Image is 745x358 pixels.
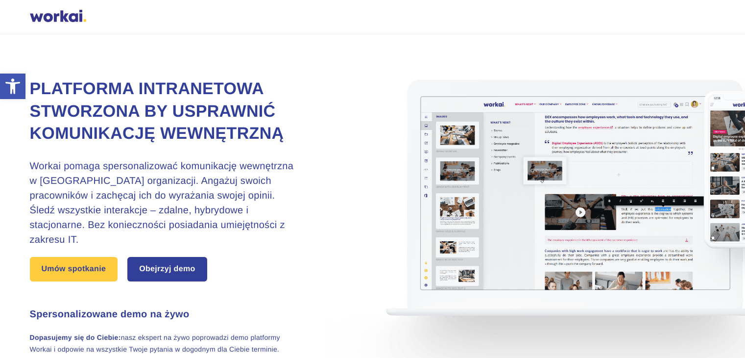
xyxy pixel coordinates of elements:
strong: Dopasujemy się do Ciebie: [30,333,121,341]
h3: Workai pomaga spersonalizować komunikację wewnętrzna w [GEOGRAPHIC_DATA] organizacji. Angażuj swo... [30,159,299,247]
a: Obejrzyj demo [127,257,207,281]
a: Umów spotkanie [30,257,118,281]
h1: Platforma intranetowa stworzona by usprawnić komunikację wewnętrzną [30,78,299,146]
strong: Spersonalizowane demo na żywo [30,309,190,320]
p: nasz ekspert na żywo poprowadzi demo platformy Workai i odpowie na wszystkie Twoje pytania w dogo... [30,332,299,355]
